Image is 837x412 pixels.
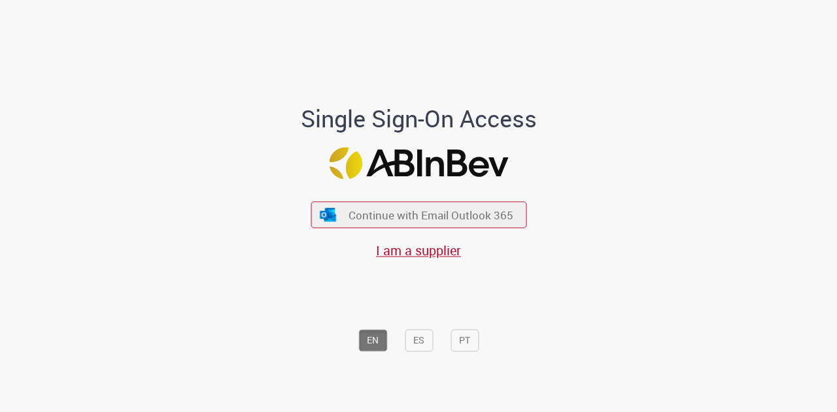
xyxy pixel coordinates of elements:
[358,329,387,351] button: EN
[405,329,433,351] button: ES
[451,329,479,351] button: PT
[237,106,600,132] h1: Single Sign-On Access
[329,148,508,180] img: Logo ABInBev
[319,208,337,221] img: ícone Azure/Microsoft 360
[376,242,461,260] a: I am a supplier
[311,201,526,228] button: ícone Azure/Microsoft 360 Continue with Email Outlook 365
[349,208,513,223] span: Continue with Email Outlook 365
